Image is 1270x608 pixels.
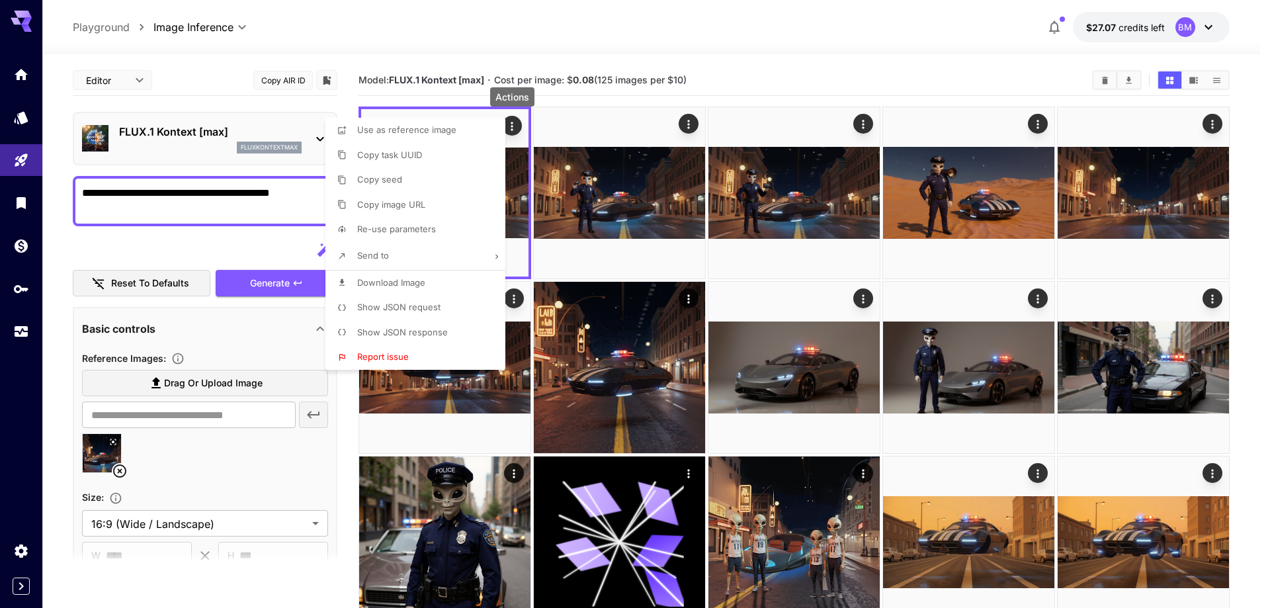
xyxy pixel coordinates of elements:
span: Show JSON response [357,327,448,337]
span: Use as reference image [357,124,456,135]
span: Re-use parameters [357,224,436,234]
span: Report issue [357,351,409,362]
span: Copy seed [357,174,402,185]
div: Actions [490,87,534,107]
span: Copy task UUID [357,150,422,160]
span: Show JSON request [357,302,441,312]
span: Download Image [357,277,425,288]
span: Copy image URL [357,199,425,210]
span: Send to [357,250,389,261]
